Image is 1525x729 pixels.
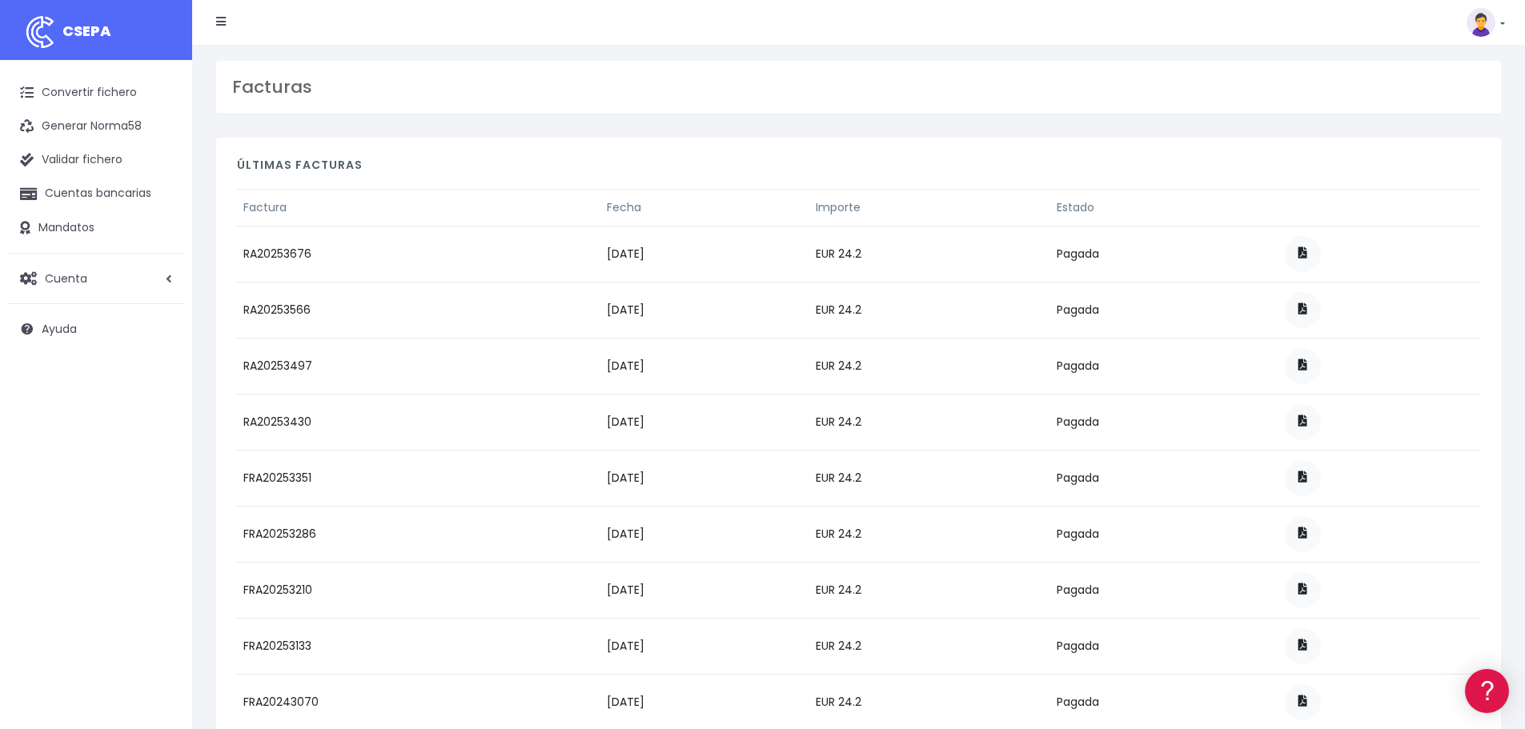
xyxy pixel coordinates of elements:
h3: Facturas [232,77,1485,98]
td: EUR 24.2 [809,618,1051,674]
a: API [16,409,304,434]
td: Pagada [1050,506,1278,562]
a: Convertir fichero [8,76,184,110]
td: EUR 24.2 [809,282,1051,338]
a: POWERED BY ENCHANT [220,461,308,476]
a: Videotutoriales [16,252,304,277]
button: Contáctanos [16,428,304,456]
td: [DATE] [600,506,809,562]
th: Estado [1050,189,1278,226]
td: [DATE] [600,562,809,618]
td: RA20253676 [237,226,600,282]
a: Cuentas bancarias [8,177,184,210]
div: Información general [16,111,304,126]
a: Problemas habituales [16,227,304,252]
a: Ayuda [8,312,184,346]
th: Importe [809,189,1051,226]
h4: Últimas facturas [237,158,1480,180]
td: RA20253430 [237,394,600,450]
th: Fecha [600,189,809,226]
td: [DATE] [600,226,809,282]
td: Pagada [1050,618,1278,674]
td: [DATE] [600,618,809,674]
img: logo [20,12,60,52]
td: [DATE] [600,338,809,394]
img: profile [1467,8,1495,37]
a: Información general [16,136,304,161]
a: General [16,343,304,368]
span: CSEPA [62,21,111,41]
td: RA20253497 [237,338,600,394]
a: Generar Norma58 [8,110,184,143]
td: FRA20253133 [237,618,600,674]
div: Programadores [16,384,304,399]
td: Pagada [1050,338,1278,394]
a: Perfiles de empresas [16,277,304,302]
td: Pagada [1050,282,1278,338]
td: RA20253566 [237,282,600,338]
td: Pagada [1050,450,1278,506]
span: Cuenta [45,270,87,286]
td: Pagada [1050,226,1278,282]
div: Convertir ficheros [16,177,304,192]
td: EUR 24.2 [809,394,1051,450]
a: Mandatos [8,211,184,245]
td: FRA20253351 [237,450,600,506]
th: Factura [237,189,600,226]
td: [DATE] [600,282,809,338]
td: EUR 24.2 [809,506,1051,562]
td: EUR 24.2 [809,226,1051,282]
td: FRA20253210 [237,562,600,618]
td: [DATE] [600,450,809,506]
td: [DATE] [600,394,809,450]
a: Formatos [16,202,304,227]
td: Pagada [1050,562,1278,618]
td: Pagada [1050,394,1278,450]
td: EUR 24.2 [809,338,1051,394]
div: Facturación [16,318,304,333]
a: Cuenta [8,262,184,295]
a: Validar fichero [8,143,184,177]
td: EUR 24.2 [809,450,1051,506]
td: FRA20253286 [237,506,600,562]
span: Ayuda [42,321,77,337]
td: EUR 24.2 [809,562,1051,618]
